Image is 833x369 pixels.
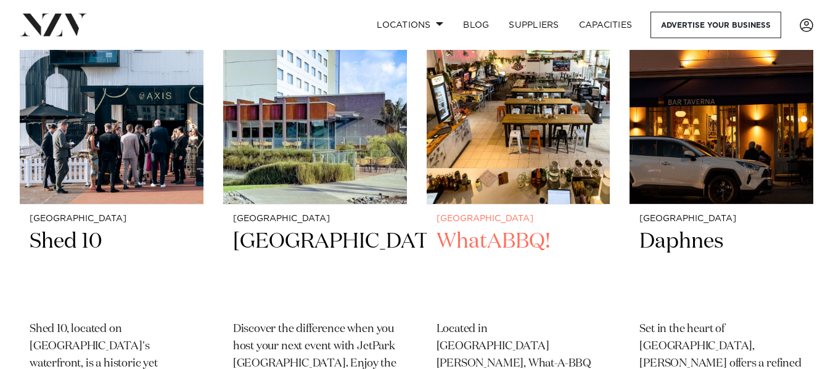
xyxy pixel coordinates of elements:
[639,228,803,311] h2: Daphnes
[233,228,397,311] h2: [GEOGRAPHIC_DATA]
[437,228,601,311] h2: WhatABBQ!
[453,12,499,38] a: BLOG
[639,214,803,224] small: [GEOGRAPHIC_DATA]
[569,12,642,38] a: Capacities
[30,214,194,224] small: [GEOGRAPHIC_DATA]
[367,12,453,38] a: Locations
[437,214,601,224] small: [GEOGRAPHIC_DATA]
[499,12,568,38] a: SUPPLIERS
[30,228,194,311] h2: Shed 10
[20,14,87,36] img: nzv-logo.png
[650,12,781,38] a: Advertise your business
[233,214,397,224] small: [GEOGRAPHIC_DATA]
